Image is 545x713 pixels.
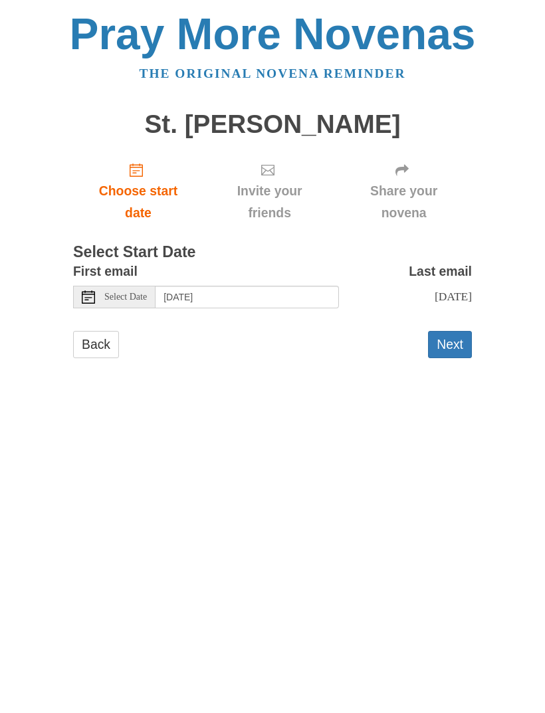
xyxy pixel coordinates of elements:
span: Share your novena [349,180,459,224]
div: Click "Next" to confirm your start date first. [336,152,472,231]
label: First email [73,260,138,282]
a: Pray More Novenas [70,9,476,58]
label: Last email [409,260,472,282]
span: Select Date [104,292,147,302]
span: Choose start date [86,180,190,224]
div: Click "Next" to confirm your start date first. [203,152,336,231]
button: Next [428,331,472,358]
h3: Select Start Date [73,244,472,261]
h1: St. [PERSON_NAME] [73,110,472,139]
span: [DATE] [435,290,472,303]
span: Invite your friends [217,180,322,224]
a: The original novena reminder [140,66,406,80]
a: Choose start date [73,152,203,231]
a: Back [73,331,119,358]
